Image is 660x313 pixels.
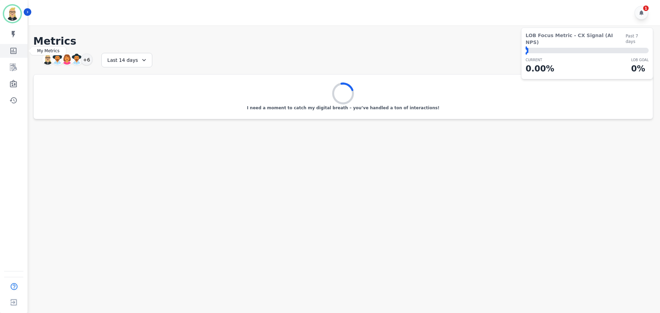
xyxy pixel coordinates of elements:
[631,57,649,63] p: LOB Goal
[101,53,152,67] div: Last 14 days
[526,48,528,53] div: ⬤
[626,33,649,44] span: Past 7 days
[526,63,554,75] p: 0.00 %
[247,105,439,111] p: I need a moment to catch my digital breath – you’ve handled a ton of interactions!
[526,57,554,63] p: CURRENT
[643,5,649,11] div: 1
[631,63,649,75] p: 0 %
[4,5,21,22] img: Bordered avatar
[81,54,92,65] div: +6
[33,35,653,47] h1: Metrics
[526,32,626,46] span: LOB Focus Metric - CX Signal (AI NPS)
